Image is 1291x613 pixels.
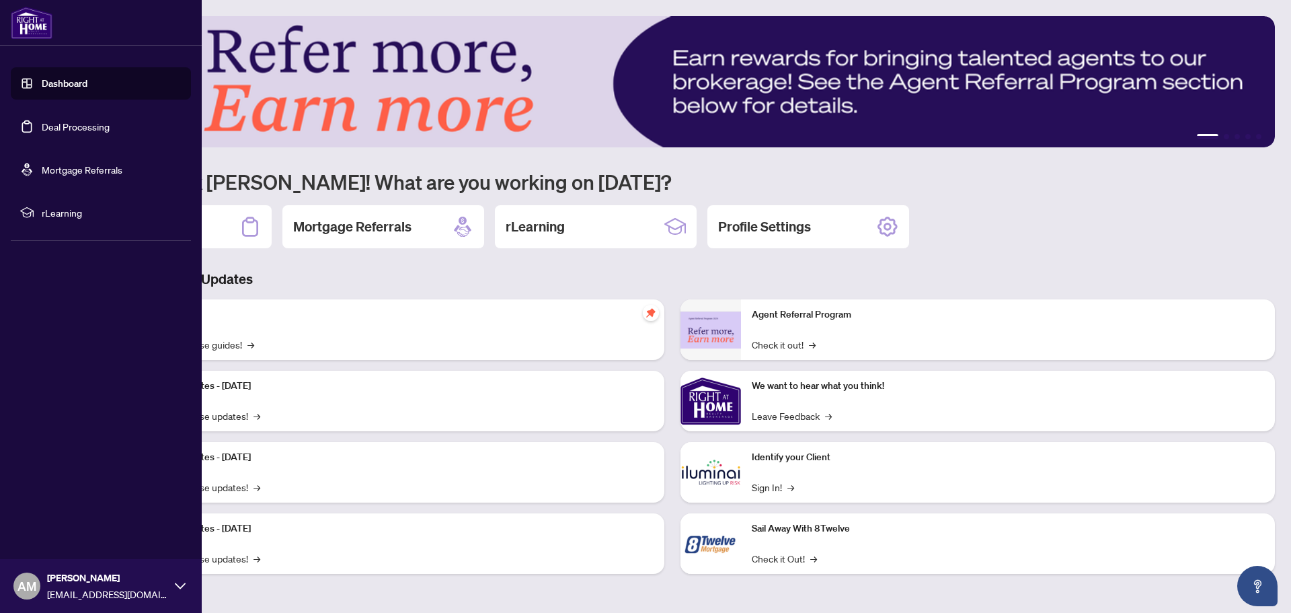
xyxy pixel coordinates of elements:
span: [EMAIL_ADDRESS][DOMAIN_NAME] [47,587,168,602]
a: Mortgage Referrals [42,164,122,176]
button: Open asap [1237,566,1278,606]
p: Identify your Client [752,450,1264,465]
p: Sail Away With 8Twelve [752,521,1264,536]
img: Agent Referral Program [680,312,741,349]
p: Platform Updates - [DATE] [141,521,654,536]
a: Dashboard [42,77,87,89]
h1: Welcome back [PERSON_NAME]! What are you working on [DATE]? [70,169,1275,194]
p: Self-Help [141,308,654,322]
span: AM [17,577,36,596]
button: 1 [1197,134,1218,139]
span: rLearning [42,205,182,220]
button: 5 [1256,134,1261,139]
h2: Profile Settings [718,217,811,236]
span: → [810,551,817,566]
a: Leave Feedback→ [752,408,832,423]
span: → [253,480,260,495]
button: 2 [1224,134,1229,139]
span: → [787,480,794,495]
h2: Mortgage Referrals [293,217,412,236]
p: Agent Referral Program [752,308,1264,322]
a: Check it Out!→ [752,551,817,566]
button: 4 [1245,134,1251,139]
p: Platform Updates - [DATE] [141,379,654,394]
img: Slide 0 [70,16,1275,147]
img: Identify your Client [680,442,741,503]
img: We want to hear what you think! [680,371,741,431]
p: Platform Updates - [DATE] [141,450,654,465]
span: [PERSON_NAME] [47,571,168,585]
span: → [253,408,260,423]
span: → [809,337,816,352]
h3: Brokerage & Industry Updates [70,270,1275,289]
a: Deal Processing [42,120,110,133]
span: → [247,337,254,352]
span: pushpin [643,305,659,321]
img: Sail Away With 8Twelve [680,513,741,574]
span: → [253,551,260,566]
button: 3 [1235,134,1240,139]
img: logo [11,7,52,39]
p: We want to hear what you think! [752,379,1264,394]
a: Check it out!→ [752,337,816,352]
h2: rLearning [506,217,565,236]
a: Sign In!→ [752,480,794,495]
span: → [825,408,832,423]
